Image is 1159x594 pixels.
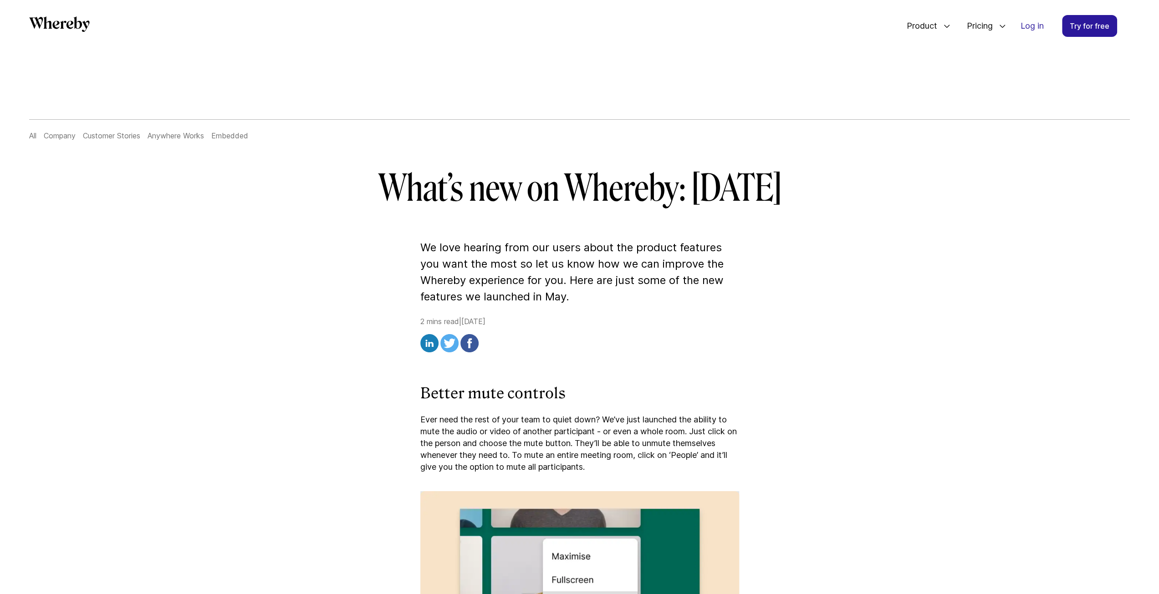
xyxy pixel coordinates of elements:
[148,131,204,140] a: Anywhere Works
[420,316,739,355] div: 2 mins read | [DATE]
[440,334,459,352] img: twitter
[420,384,739,403] h3: Better mute controls
[958,11,995,41] span: Pricing
[317,167,842,210] h1: What’s new on Whereby: [DATE]
[420,414,739,473] p: Ever need the rest of your team to quiet down? We’ve just launched the ability to mute the audio ...
[1062,15,1117,37] a: Try for free
[29,131,36,140] a: All
[460,334,479,352] img: facebook
[44,131,76,140] a: Company
[83,131,140,140] a: Customer Stories
[29,16,90,35] a: Whereby
[420,239,739,305] p: We love hearing from our users about the product features you want the most so let us know how we...
[898,11,939,41] span: Product
[1013,15,1051,36] a: Log in
[211,131,248,140] a: Embedded
[29,16,90,32] svg: Whereby
[420,334,439,352] img: linkedin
